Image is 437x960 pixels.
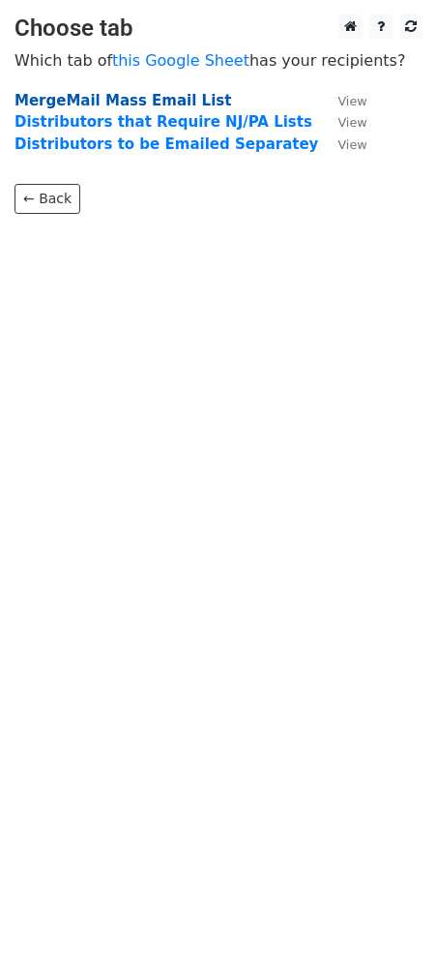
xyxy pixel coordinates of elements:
small: View [337,137,366,152]
a: Distributors to be Emailed Separatey [15,135,318,153]
a: ← Back [15,184,80,214]
a: View [318,113,366,131]
a: View [318,92,366,109]
a: View [318,135,366,153]
small: View [337,94,366,108]
a: this Google Sheet [112,51,249,70]
p: Which tab of has your recipients? [15,50,422,71]
small: View [337,115,366,130]
a: Distributors that Require NJ/PA Lists [15,113,312,131]
h3: Choose tab [15,15,422,43]
iframe: Chat Widget [340,867,437,960]
a: MergeMail Mass Email List [15,92,231,109]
